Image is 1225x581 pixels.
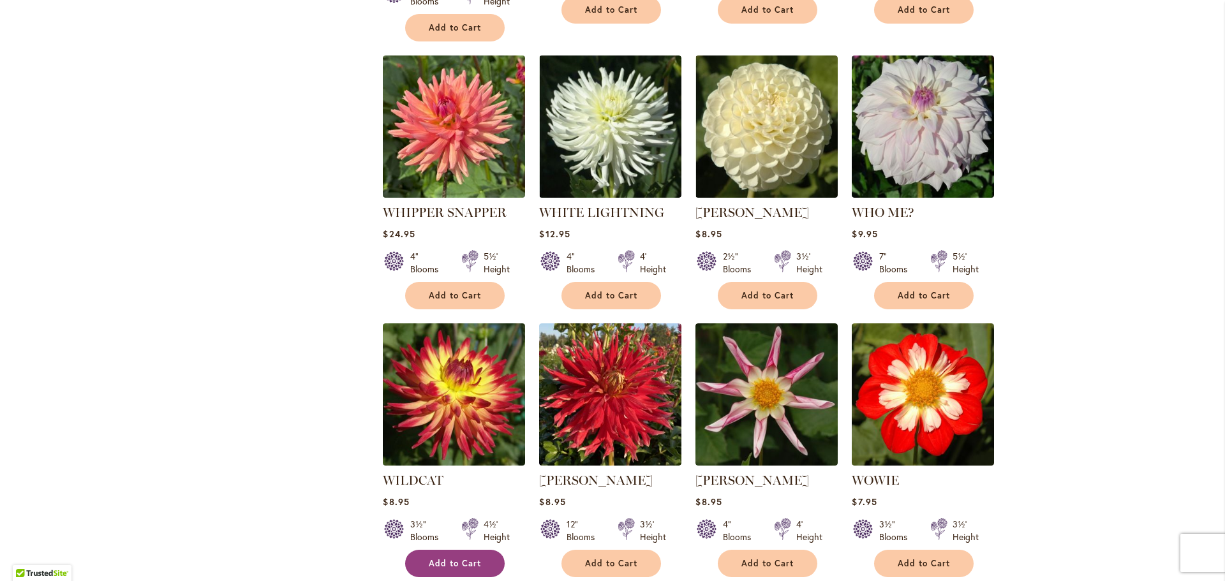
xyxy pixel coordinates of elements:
[953,518,979,543] div: 3½' Height
[567,518,602,543] div: 12" Blooms
[539,496,565,508] span: $8.95
[383,188,525,200] a: WHIPPER SNAPPER
[898,4,950,15] span: Add to Cart
[405,282,505,309] button: Add to Cart
[539,228,570,240] span: $12.95
[567,250,602,276] div: 4" Blooms
[539,205,664,220] a: WHITE LIGHTNING
[695,188,838,200] a: WHITE NETTIE
[723,518,759,543] div: 4" Blooms
[383,496,409,508] span: $8.95
[741,558,794,569] span: Add to Cart
[429,290,481,301] span: Add to Cart
[741,4,794,15] span: Add to Cart
[898,290,950,301] span: Add to Cart
[383,473,443,488] a: WILDCAT
[852,473,899,488] a: WOWIE
[953,250,979,276] div: 5½' Height
[561,550,661,577] button: Add to Cart
[383,228,415,240] span: $24.95
[695,55,838,198] img: WHITE NETTIE
[539,456,681,468] a: Wildman
[741,290,794,301] span: Add to Cart
[852,188,994,200] a: Who Me?
[718,282,817,309] button: Add to Cart
[585,558,637,569] span: Add to Cart
[723,250,759,276] div: 2½" Blooms
[874,550,974,577] button: Add to Cart
[695,228,722,240] span: $8.95
[539,323,681,466] img: Wildman
[695,205,809,220] a: [PERSON_NAME]
[718,550,817,577] button: Add to Cart
[484,250,510,276] div: 5½' Height
[879,250,915,276] div: 7" Blooms
[429,558,481,569] span: Add to Cart
[585,4,637,15] span: Add to Cart
[640,250,666,276] div: 4' Height
[852,205,914,220] a: WHO ME?
[695,496,722,508] span: $8.95
[879,518,915,543] div: 3½" Blooms
[695,473,809,488] a: [PERSON_NAME]
[405,550,505,577] button: Add to Cart
[383,55,525,198] img: WHIPPER SNAPPER
[640,518,666,543] div: 3½' Height
[383,456,525,468] a: WILDCAT
[405,14,505,41] button: Add to Cart
[484,518,510,543] div: 4½' Height
[10,536,45,571] iframe: Launch Accessibility Center
[539,55,681,198] img: WHITE LIGHTNING
[539,188,681,200] a: WHITE LIGHTNING
[898,558,950,569] span: Add to Cart
[852,323,994,466] img: WOWIE
[539,473,653,488] a: [PERSON_NAME]
[852,496,877,508] span: $7.95
[410,250,446,276] div: 4" Blooms
[796,518,822,543] div: 4' Height
[852,228,877,240] span: $9.95
[852,55,994,198] img: Who Me?
[429,22,481,33] span: Add to Cart
[585,290,637,301] span: Add to Cart
[561,282,661,309] button: Add to Cart
[695,323,838,466] img: WILLIE WILLIE
[852,456,994,468] a: WOWIE
[796,250,822,276] div: 3½' Height
[410,518,446,543] div: 3½" Blooms
[383,205,507,220] a: WHIPPER SNAPPER
[695,456,838,468] a: WILLIE WILLIE
[383,323,525,466] img: WILDCAT
[874,282,974,309] button: Add to Cart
